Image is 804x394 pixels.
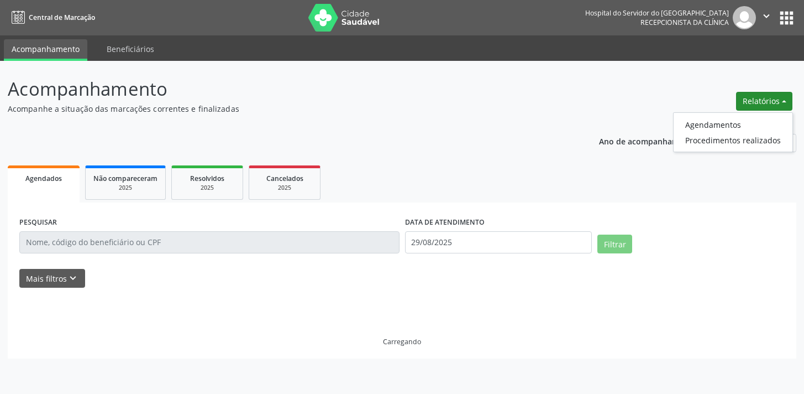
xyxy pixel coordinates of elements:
p: Ano de acompanhamento [599,134,697,148]
div: 2025 [257,184,312,192]
div: 2025 [180,184,235,192]
img: img [733,6,756,29]
input: Selecione um intervalo [405,231,592,253]
i:  [760,10,773,22]
span: Central de Marcação [29,13,95,22]
span: Resolvidos [190,174,224,183]
label: PESQUISAR [19,214,57,231]
span: Não compareceram [93,174,157,183]
input: Nome, código do beneficiário ou CPF [19,231,400,253]
div: Hospital do Servidor do [GEOGRAPHIC_DATA] [585,8,729,18]
p: Acompanhe a situação das marcações correntes e finalizadas [8,103,560,115]
label: DATA DE ATENDIMENTO [405,214,485,231]
span: Cancelados [266,174,303,183]
div: 2025 [93,184,157,192]
span: Agendados [25,174,62,183]
p: Acompanhamento [8,75,560,103]
ul: Relatórios [673,112,793,152]
a: Agendamentos [674,117,792,132]
button: Mais filtroskeyboard_arrow_down [19,269,85,288]
a: Beneficiários [99,39,162,59]
i: keyboard_arrow_down [67,272,79,284]
a: Procedimentos realizados [674,132,792,148]
a: Acompanhamento [4,39,87,61]
div: Carregando [383,337,421,346]
button:  [756,6,777,29]
button: Filtrar [597,235,632,253]
span: Recepcionista da clínica [640,18,729,27]
a: Central de Marcação [8,8,95,27]
button: apps [777,8,796,28]
button: Relatórios [736,92,792,111]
